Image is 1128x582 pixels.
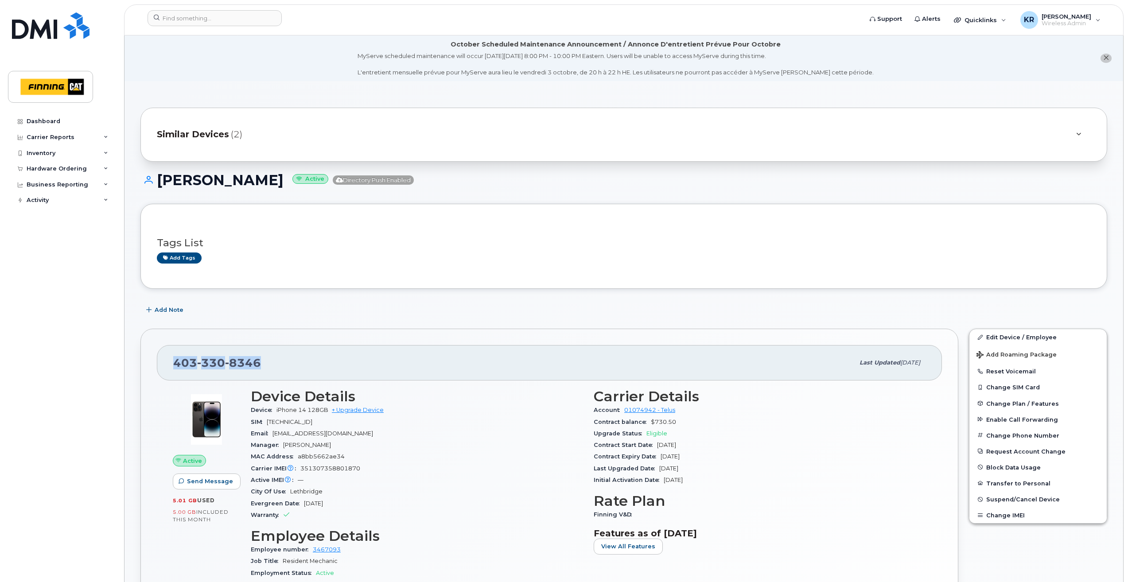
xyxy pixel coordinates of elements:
[313,546,341,553] a: 3467093
[601,542,655,551] span: View All Features
[659,465,678,472] span: [DATE]
[594,465,659,472] span: Last Upgraded Date
[976,351,1057,360] span: Add Roaming Package
[594,477,664,483] span: Initial Activation Date
[594,453,661,460] span: Contract Expiry Date
[969,491,1107,507] button: Suspend/Cancel Device
[251,388,583,404] h3: Device Details
[624,407,675,413] a: 01074942 - Telus
[969,329,1107,345] a: Edit Device / Employee
[155,306,183,314] span: Add Note
[594,442,657,448] span: Contract Start Date
[251,570,316,576] span: Employment Status
[657,442,676,448] span: [DATE]
[594,528,926,539] h3: Features as of [DATE]
[969,363,1107,379] button: Reset Voicemail
[986,416,1058,423] span: Enable Call Forwarding
[969,345,1107,363] button: Add Roaming Package
[860,359,900,366] span: Last updated
[969,411,1107,427] button: Enable Call Forwarding
[298,477,303,483] span: —
[272,430,373,437] span: [EMAIL_ADDRESS][DOMAIN_NAME]
[187,477,233,485] span: Send Message
[251,528,583,544] h3: Employee Details
[594,493,926,509] h3: Rate Plan
[251,419,267,425] span: SIM
[594,430,646,437] span: Upgrade Status
[197,497,215,504] span: used
[276,407,328,413] span: iPhone 14 128GB
[173,509,196,515] span: 5.00 GB
[173,497,197,504] span: 5.01 GB
[173,508,229,523] span: included this month
[298,453,345,460] span: a8bb5662ae34
[183,457,202,465] span: Active
[969,507,1107,523] button: Change IMEI
[157,128,229,141] span: Similar Devices
[157,252,202,264] a: Add tags
[267,419,312,425] span: [TECHNICAL_ID]
[140,172,1107,188] h1: [PERSON_NAME]
[251,512,283,518] span: Warranty
[646,430,667,437] span: Eligible
[451,40,781,49] div: October Scheduled Maintenance Announcement / Annonce D'entretient Prévue Pour Octobre
[986,400,1059,407] span: Change Plan / Features
[283,442,331,448] span: [PERSON_NAME]
[140,302,191,318] button: Add Note
[251,407,276,413] span: Device
[180,393,233,446] img: image20231002-4137094-12l9yso.jpeg
[197,356,225,369] span: 330
[986,496,1060,503] span: Suspend/Cancel Device
[969,475,1107,491] button: Transfer to Personal
[173,473,241,489] button: Send Message
[304,500,323,507] span: [DATE]
[333,175,414,185] span: Directory Push Enabled
[290,488,323,495] span: Lethbridge
[316,570,334,576] span: Active
[332,407,384,413] a: + Upgrade Device
[594,419,651,425] span: Contract balance
[969,379,1107,395] button: Change SIM Card
[661,453,680,460] span: [DATE]
[251,500,304,507] span: Evergreen Date
[251,558,283,564] span: Job Title
[969,443,1107,459] button: Request Account Change
[225,356,261,369] span: 8346
[157,237,1091,248] h3: Tags List
[969,459,1107,475] button: Block Data Usage
[251,477,298,483] span: Active IMEI
[594,511,636,518] span: Finning V&D
[1101,54,1112,63] button: close notification
[664,477,683,483] span: [DATE]
[292,174,328,184] small: Active
[251,465,300,472] span: Carrier IMEI
[173,356,261,369] span: 403
[1089,543,1121,575] iframe: Messenger Launcher
[251,430,272,437] span: Email
[969,396,1107,411] button: Change Plan / Features
[594,539,663,555] button: View All Features
[251,488,290,495] span: City Of Use
[251,546,313,553] span: Employee number
[651,419,676,425] span: $730.50
[231,128,242,141] span: (2)
[900,359,920,366] span: [DATE]
[358,52,874,77] div: MyServe scheduled maintenance will occur [DATE][DATE] 8:00 PM - 10:00 PM Eastern. Users will be u...
[251,453,298,460] span: MAC Address
[251,442,283,448] span: Manager
[969,427,1107,443] button: Change Phone Number
[283,558,338,564] span: Resident Mechanic
[300,465,360,472] span: 351307358801870
[594,388,926,404] h3: Carrier Details
[594,407,624,413] span: Account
